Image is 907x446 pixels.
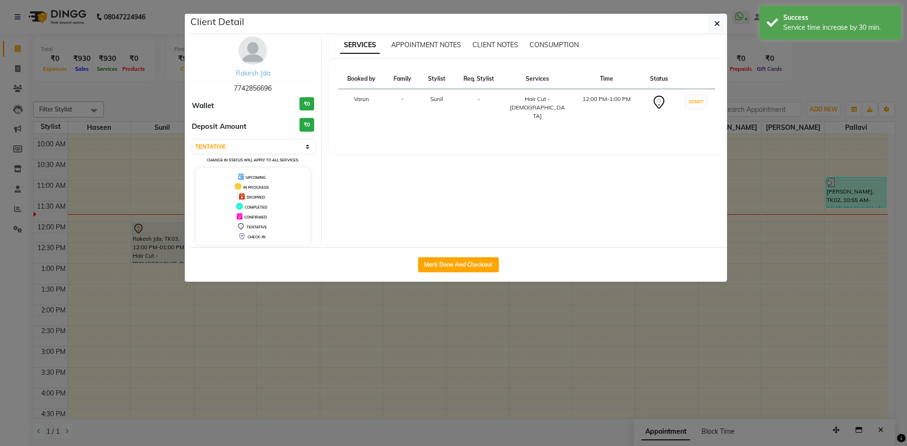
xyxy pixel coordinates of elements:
[571,89,642,126] td: 12:00 PM-1:00 PM
[246,175,266,180] span: UPCOMING
[207,158,299,162] small: Change in status will apply to all services.
[247,195,265,200] span: DROPPED
[418,257,499,272] button: Mark Done And Checkout
[192,121,247,132] span: Deposit Amount
[239,36,267,65] img: avatar
[192,101,214,111] span: Wallet
[244,215,267,219] span: CONFIRMED
[686,96,706,108] button: START
[338,69,385,89] th: Booked by
[236,69,270,77] a: Rakesh Jda
[454,69,504,89] th: Req. Stylist
[190,15,244,29] h5: Client Detail
[571,69,642,89] th: Time
[385,89,420,126] td: -
[234,84,272,93] span: 7742856696
[783,23,894,33] div: Service time increase by 30 min.
[530,41,579,49] span: CONSUMPTION
[245,205,267,210] span: COMPLETED
[243,185,269,190] span: IN PROGRESS
[248,235,265,239] span: CHECK-IN
[391,41,461,49] span: APPOINTMENT NOTES
[510,95,565,120] div: Hair Cut - [DEMOGRAPHIC_DATA]
[642,69,677,89] th: Status
[299,118,314,132] h3: ₹0
[472,41,518,49] span: CLIENT NOTES
[385,69,420,89] th: Family
[454,89,504,126] td: -
[338,89,385,126] td: Varun
[430,95,443,102] span: Sunil
[247,225,267,229] span: TENTATIVE
[299,97,314,111] h3: ₹0
[504,69,571,89] th: Services
[783,13,894,23] div: Success
[340,37,380,54] span: SERVICES
[420,69,454,89] th: Stylist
